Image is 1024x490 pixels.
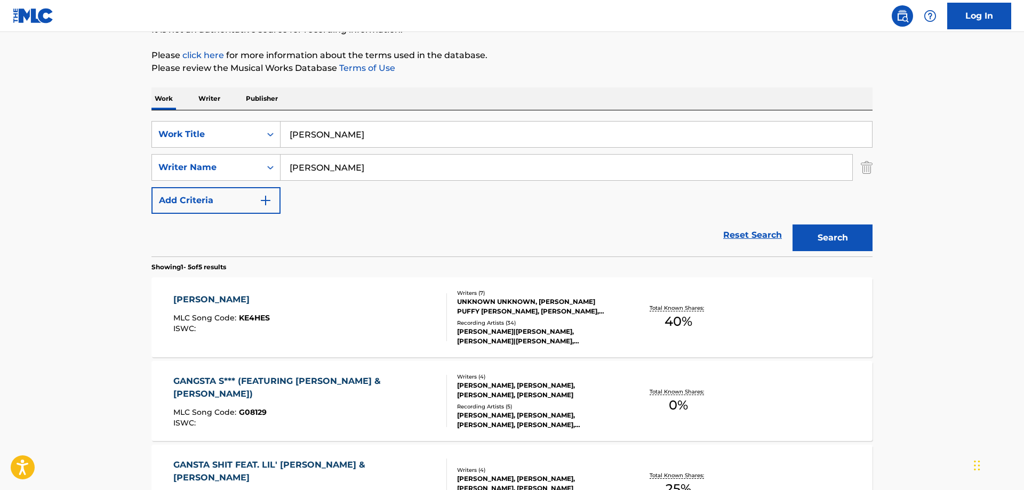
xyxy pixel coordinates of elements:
p: Please review the Musical Works Database [151,62,873,75]
p: Please for more information about the terms used in the database. [151,49,873,62]
span: MLC Song Code : [173,407,239,417]
form: Search Form [151,121,873,256]
div: UNKNOWN UNKNOWN, [PERSON_NAME] PUFFY [PERSON_NAME], [PERSON_NAME], [PERSON_NAME] [PERSON_NAME] [P... [457,297,618,316]
p: Publisher [243,87,281,110]
div: Recording Artists ( 5 ) [457,403,618,411]
img: Delete Criterion [861,154,873,181]
a: click here [182,50,224,60]
button: Add Criteria [151,187,281,214]
div: Writers ( 4 ) [457,466,618,474]
img: search [896,10,909,22]
p: Total Known Shares: [650,388,707,396]
a: Terms of Use [337,63,395,73]
p: Work [151,87,176,110]
span: ISWC : [173,418,198,428]
span: G08129 [239,407,267,417]
div: Recording Artists ( 34 ) [457,319,618,327]
button: Search [793,224,873,251]
div: [PERSON_NAME] [173,293,270,306]
div: Writer Name [158,161,254,174]
p: Total Known Shares: [650,471,707,479]
span: 0 % [669,396,688,415]
div: GANGSTA S*** (FEATURING [PERSON_NAME] & [PERSON_NAME]) [173,375,438,400]
a: Public Search [892,5,913,27]
div: [PERSON_NAME], [PERSON_NAME], [PERSON_NAME], [PERSON_NAME] [457,381,618,400]
div: GANSTA SHIT FEAT. LIL' [PERSON_NAME] & [PERSON_NAME] [173,459,438,484]
a: [PERSON_NAME]MLC Song Code:KE4HESISWC:Writers (7)UNKNOWN UNKNOWN, [PERSON_NAME] PUFFY [PERSON_NAM... [151,277,873,357]
iframe: Chat Widget [971,439,1024,490]
div: Help [919,5,941,27]
div: Writers ( 4 ) [457,373,618,381]
p: Writer [195,87,223,110]
div: [PERSON_NAME]|[PERSON_NAME], [PERSON_NAME]|[PERSON_NAME], [PERSON_NAME] & [PERSON_NAME] [FEAT. [P... [457,327,618,346]
div: [PERSON_NAME], [PERSON_NAME], [PERSON_NAME], [PERSON_NAME], [PERSON_NAME] [457,411,618,430]
img: 9d2ae6d4665cec9f34b9.svg [259,194,272,207]
img: help [924,10,937,22]
span: KE4HES [239,313,270,323]
div: Drag [974,449,980,481]
a: Log In [947,3,1011,29]
a: GANGSTA S*** (FEATURING [PERSON_NAME] & [PERSON_NAME])MLC Song Code:G08129ISWC:Writers (4)[PERSON... [151,361,873,441]
div: Work Title [158,128,254,141]
span: MLC Song Code : [173,313,239,323]
img: MLC Logo [13,8,54,23]
div: Writers ( 7 ) [457,289,618,297]
span: ISWC : [173,324,198,333]
a: Reset Search [718,223,787,247]
p: Total Known Shares: [650,304,707,312]
p: Showing 1 - 5 of 5 results [151,262,226,272]
span: 40 % [665,312,692,331]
